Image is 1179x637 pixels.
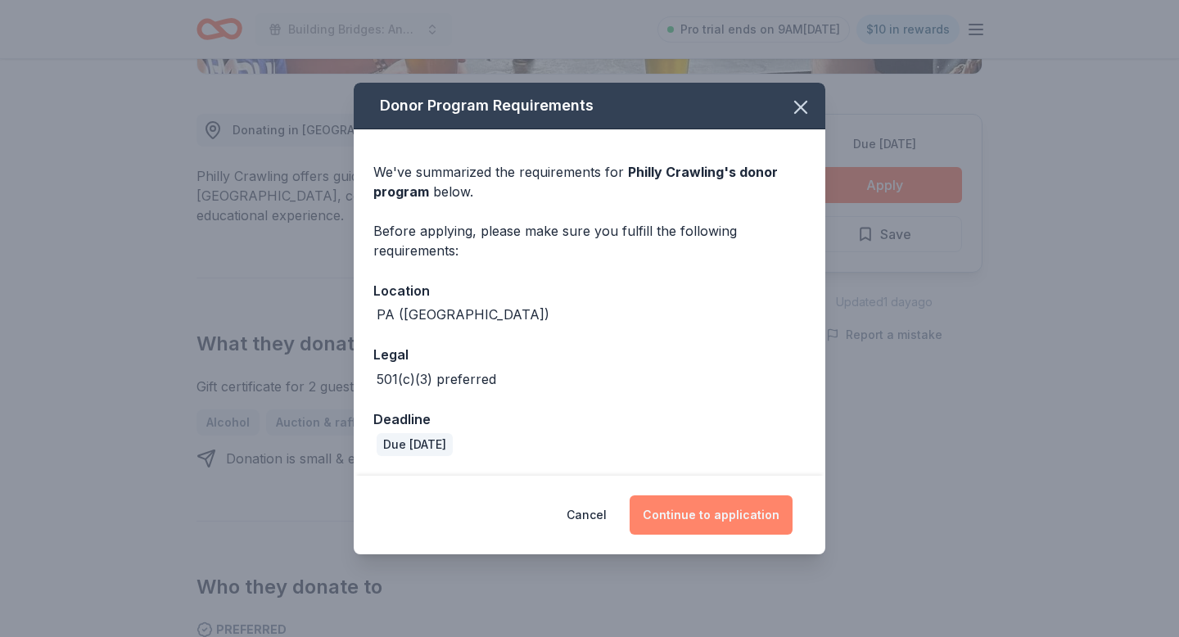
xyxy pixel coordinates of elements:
[377,369,496,389] div: 501(c)(3) preferred
[354,83,825,129] div: Donor Program Requirements
[567,495,607,535] button: Cancel
[377,305,549,324] div: PA ([GEOGRAPHIC_DATA])
[373,280,806,301] div: Location
[373,162,806,201] div: We've summarized the requirements for below.
[630,495,793,535] button: Continue to application
[373,344,806,365] div: Legal
[373,409,806,430] div: Deadline
[373,221,806,260] div: Before applying, please make sure you fulfill the following requirements:
[377,433,453,456] div: Due [DATE]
